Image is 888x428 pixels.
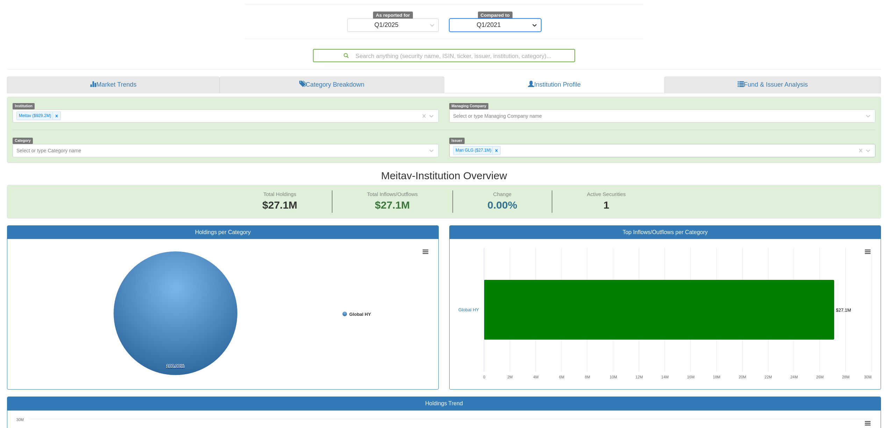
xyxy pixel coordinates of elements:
[444,77,665,93] a: Institution Profile
[453,113,542,119] div: Select or type Managing Company name
[816,375,824,379] text: 26M
[263,191,296,197] span: Total Holdings
[13,229,433,235] h3: Holdings per Category
[349,312,371,317] tspan: Global HY
[477,22,501,29] div: Q1/2021
[739,375,746,379] text: 20M
[559,375,564,379] text: 6M
[262,199,297,211] span: $27.1M
[664,77,881,93] a: Fund & Issuer Analysis
[765,375,772,379] text: 22M
[635,375,643,379] text: 12M
[864,375,872,379] text: 30M
[713,375,720,379] text: 18M
[507,375,513,379] text: 2M
[483,375,485,379] text: 0
[587,191,626,197] span: Active Securities
[17,112,52,120] div: Meitav ($929.2M)
[455,229,875,235] h3: Top Inflows/Outflows per Category
[449,103,488,109] span: Managing Company
[478,12,513,19] span: Compared to
[533,375,538,379] text: 4M
[314,50,574,61] div: Search anything (security name, ISIN, ticker, issuer, institution, category)...
[610,375,617,379] text: 10M
[220,77,444,93] a: Category Breakdown
[13,400,875,407] h3: Holdings Trend
[585,375,590,379] text: 8M
[587,198,626,213] span: 1
[13,138,33,144] span: Category
[375,199,410,211] span: $27.1M
[661,375,668,379] text: 14M
[493,191,512,197] span: Change
[453,146,492,154] div: Man GLG ($27.1M)
[16,418,24,422] text: 30M
[374,22,399,29] div: Q1/2025
[487,198,517,213] span: 0.00%
[16,147,81,154] div: Select or type Category name
[367,191,418,197] span: Total Inflows/Outflows
[166,363,185,369] tspan: 100.00%
[458,307,479,312] a: Global HY
[373,12,413,19] span: As reported for
[7,170,881,181] h2: Meitav - Institution Overview
[836,307,851,313] tspan: $27.1M
[687,375,694,379] text: 16M
[7,77,220,93] a: Market Trends
[449,138,465,144] span: Issuer
[790,375,798,379] text: 24M
[13,103,35,109] span: Institution
[842,375,849,379] text: 28M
